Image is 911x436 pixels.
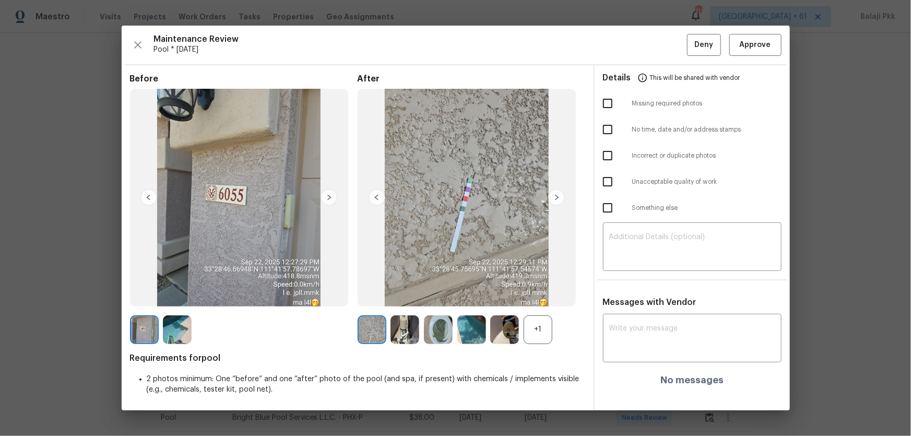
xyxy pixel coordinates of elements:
div: Something else [595,195,790,221]
div: Unacceptable quality of work [595,169,790,195]
img: left-chevron-button-url [369,189,385,206]
span: Before [130,74,358,84]
span: Approve [740,39,771,52]
span: Deny [694,39,713,52]
span: Messages with Vendor [603,298,696,307]
span: Requirements for pool [130,353,585,363]
div: Incorrect or duplicate photos [595,143,790,169]
span: No time, date and/or address stamps [632,125,782,134]
span: Incorrect or duplicate photos [632,151,782,160]
img: left-chevron-button-url [140,189,157,206]
span: This will be shared with vendor [650,65,740,90]
li: 2 photos minimum: One “before” and one “after” photo of the pool (and spa, if present) with chemi... [147,374,585,395]
span: Details [603,65,631,90]
button: Approve [729,34,782,56]
span: Pool * [DATE] [154,44,687,55]
div: +1 [524,315,552,344]
span: Something else [632,204,782,213]
span: Missing required photos [632,99,782,108]
span: Maintenance Review [154,34,687,44]
div: Missing required photos [595,90,790,116]
span: After [358,74,585,84]
span: Unacceptable quality of work [632,178,782,186]
button: Deny [687,34,721,56]
div: No time, date and/or address stamps [595,116,790,143]
img: right-chevron-button-url [321,189,337,206]
img: right-chevron-button-url [548,189,565,206]
h4: No messages [660,375,724,385]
